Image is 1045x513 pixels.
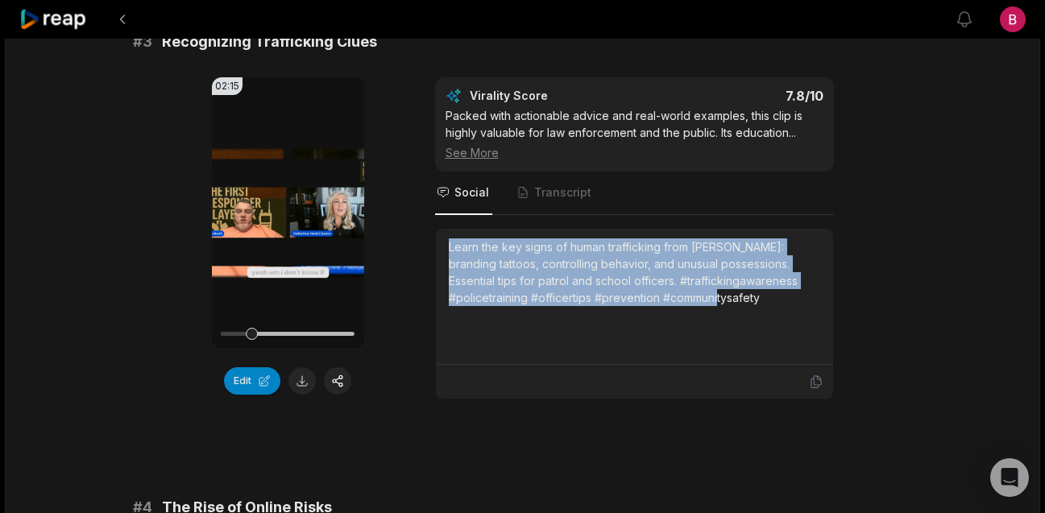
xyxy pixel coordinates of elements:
[224,367,280,395] button: Edit
[162,31,377,53] span: Recognizing Trafficking Clues
[650,88,823,104] div: 7.8 /10
[454,184,489,201] span: Social
[133,31,152,53] span: # 3
[435,172,834,215] nav: Tabs
[534,184,591,201] span: Transcript
[470,88,643,104] div: Virality Score
[212,77,364,348] video: Your browser does not support mp4 format.
[446,144,823,161] div: See More
[990,458,1029,497] div: Open Intercom Messenger
[449,238,820,306] div: Learn the key signs of human trafficking from [PERSON_NAME]: branding tattoos, controlling behavi...
[446,107,823,161] div: Packed with actionable advice and real-world examples, this clip is highly valuable for law enfor...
